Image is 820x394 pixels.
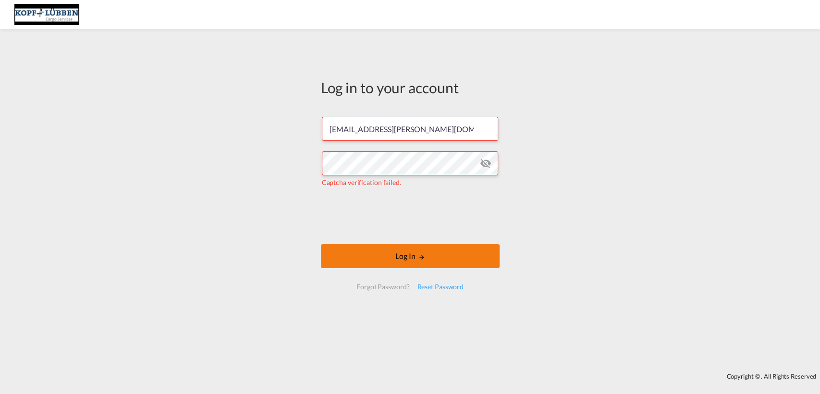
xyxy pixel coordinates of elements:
input: Enter email/phone number [322,117,498,141]
div: Forgot Password? [353,278,413,295]
md-icon: icon-eye-off [480,158,491,169]
span: Captcha verification failed. [322,178,401,186]
div: Reset Password [413,278,467,295]
img: 25cf3bb0aafc11ee9c4fdbd399af7748.JPG [14,4,79,25]
button: LOGIN [321,244,500,268]
iframe: reCAPTCHA [337,197,483,234]
div: Log in to your account [321,77,500,98]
